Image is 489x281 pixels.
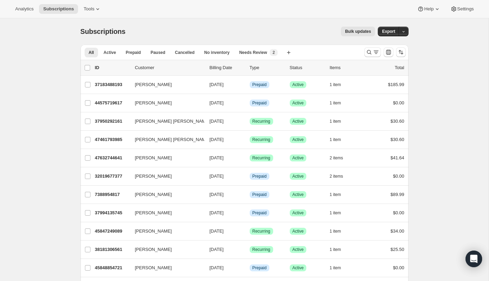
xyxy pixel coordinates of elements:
span: [PERSON_NAME] [135,191,172,198]
span: Prepaid [252,82,267,87]
span: Help [424,6,433,12]
button: [PERSON_NAME] [131,226,200,237]
span: Prepaid [252,100,267,106]
span: [DATE] [210,119,224,124]
button: Settings [446,4,478,14]
span: Export [382,29,395,34]
span: Prepaid [252,192,267,197]
button: [PERSON_NAME] [131,244,200,255]
span: [DATE] [210,137,224,142]
span: [DATE] [210,174,224,179]
span: Paused [151,50,165,55]
p: 45847249089 [95,228,130,235]
span: Settings [457,6,474,12]
button: 1 item [330,116,349,126]
span: Recurring [252,137,270,142]
span: Recurring [252,247,270,252]
button: Sort the results [396,47,406,57]
span: Prepaid [126,50,141,55]
div: 45847249089[PERSON_NAME][DATE]SuccessRecurringSuccessActive1 item$34.00 [95,226,404,236]
button: 1 item [330,135,349,144]
div: 38181306561[PERSON_NAME][DATE]SuccessRecurringSuccessActive1 item$25.50 [95,245,404,254]
div: 37994135745[PERSON_NAME][DATE]InfoPrepaidSuccessActive1 item$0.00 [95,208,404,218]
button: 1 item [330,245,349,254]
span: All [89,50,94,55]
span: [PERSON_NAME] [135,100,172,106]
span: $89.99 [391,192,404,197]
button: 1 item [330,263,349,273]
span: Recurring [252,228,270,234]
span: No inventory [204,50,229,55]
span: Bulk updates [345,29,371,34]
button: Bulk updates [341,27,375,36]
button: [PERSON_NAME] [131,79,200,90]
span: [PERSON_NAME] [135,209,172,216]
span: $0.00 [393,265,404,270]
span: [PERSON_NAME] [135,228,172,235]
p: 47461793985 [95,136,130,143]
button: [PERSON_NAME] [PERSON_NAME] [131,134,200,145]
span: [DATE] [210,82,224,87]
span: Active [293,228,304,234]
span: Active [293,265,304,271]
span: 1 item [330,228,341,234]
p: 7388954817 [95,191,130,198]
span: [PERSON_NAME] [135,154,172,161]
div: 45848854721[PERSON_NAME][DATE]InfoPrepaidSuccessActive1 item$0.00 [95,263,404,273]
span: $25.50 [391,247,404,252]
span: [PERSON_NAME] [135,173,172,180]
div: 7388954817[PERSON_NAME][DATE]InfoPrepaidSuccessActive1 item$89.99 [95,190,404,199]
div: 32019677377[PERSON_NAME][DATE]InfoPrepaidSuccessActive2 items$0.00 [95,171,404,181]
span: Recurring [252,119,270,124]
p: Customer [135,64,204,71]
div: IDCustomerBilling DateTypeStatusItemsTotal [95,64,404,71]
span: Subscriptions [43,6,74,12]
p: 37994135745 [95,209,130,216]
div: Type [250,64,284,71]
span: [DATE] [210,228,224,234]
span: Active [293,247,304,252]
span: Active [293,210,304,216]
button: [PERSON_NAME] [131,189,200,200]
p: 44575719617 [95,100,130,106]
span: 2 items [330,174,343,179]
p: Total [395,64,404,71]
span: 1 item [330,82,341,87]
p: 37183488193 [95,81,130,88]
div: Open Intercom Messenger [466,251,482,267]
button: 1 item [330,98,349,108]
span: $0.00 [393,210,404,215]
span: $30.60 [391,119,404,124]
button: Create new view [283,48,294,57]
p: 47632744641 [95,154,130,161]
p: 32019677377 [95,173,130,180]
span: [DATE] [210,247,224,252]
span: [DATE] [210,155,224,160]
span: Cancelled [175,50,195,55]
div: 44575719617[PERSON_NAME][DATE]InfoPrepaidSuccessActive1 item$0.00 [95,98,404,108]
span: 2 items [330,155,343,161]
span: [DATE] [210,210,224,215]
span: [PERSON_NAME] [PERSON_NAME] [135,118,210,125]
div: 37950292161[PERSON_NAME] [PERSON_NAME][DATE]SuccessRecurringSuccessActive1 item$30.60 [95,116,404,126]
span: 1 item [330,265,341,271]
span: [DATE] [210,265,224,270]
div: Items [330,64,364,71]
button: 1 item [330,208,349,218]
span: Prepaid [252,210,267,216]
button: Help [413,4,444,14]
span: 1 item [330,100,341,106]
p: 45848854721 [95,264,130,271]
button: 1 item [330,190,349,199]
button: [PERSON_NAME] [131,152,200,163]
span: [DATE] [210,100,224,105]
span: 1 item [330,119,341,124]
button: [PERSON_NAME] [131,97,200,109]
span: $41.64 [391,155,404,160]
button: Analytics [11,4,38,14]
button: 1 item [330,80,349,90]
span: [PERSON_NAME] [135,264,172,271]
button: [PERSON_NAME] [131,171,200,182]
span: $30.60 [391,137,404,142]
p: 37950292161 [95,118,130,125]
